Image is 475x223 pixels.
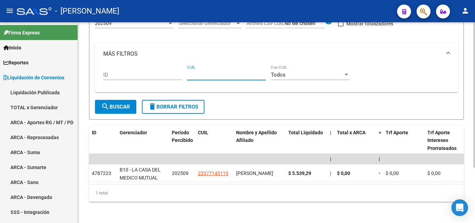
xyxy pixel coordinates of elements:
span: Trf Aporte [386,130,408,135]
span: $ 5.539,29 [288,170,311,176]
button: Borrar Filtros [142,100,204,114]
span: B10 - LA CASA DEL MEDICO MUTUAL [120,167,161,181]
span: = [379,130,381,135]
span: Nombre y Apellido Afiliado [236,130,277,143]
span: Inicio [3,44,21,51]
datatable-header-cell: ID [89,125,117,156]
div: 1 total [89,184,464,202]
span: = [379,170,381,176]
datatable-header-cell: Período Percibido [169,125,195,156]
span: Reportes [3,59,29,66]
mat-icon: search [101,102,110,111]
span: Borrar Filtros [148,104,198,110]
input: Archivo CSV CUIL [284,21,324,27]
span: ID [92,130,96,135]
datatable-header-cell: = [376,125,383,156]
div: Open Intercom Messenger [451,199,468,216]
span: 202509 [95,21,112,26]
span: 4787223 [92,170,111,176]
span: 202509 [172,170,188,176]
datatable-header-cell: Nombre y Apellido Afiliado [233,125,285,156]
mat-icon: menu [6,7,14,15]
mat-expansion-panel-header: MÁS FILTROS [95,43,458,65]
mat-icon: delete [148,102,156,111]
span: Total Liquidado [288,130,323,135]
datatable-header-cell: | [327,125,334,156]
span: $ 0,00 [386,170,399,176]
mat-icon: person [461,7,469,15]
span: 23377145119 [198,170,228,176]
datatable-header-cell: Gerenciador [117,125,169,156]
span: Mostrar totalizadores [346,19,393,28]
span: Total x ARCA [337,130,365,135]
span: Período Percibido [172,130,193,143]
span: $ 0,00 [427,170,441,176]
span: CUIL [198,130,208,135]
datatable-header-cell: CUIL [195,125,233,156]
span: Buscar [101,104,130,110]
span: [PERSON_NAME] [236,170,273,176]
span: Liquidación de Convenios [3,74,64,81]
datatable-header-cell: Trf Aporte [383,125,425,156]
span: | [379,156,380,162]
mat-panel-title: MÁS FILTROS [103,50,441,58]
span: Todos [271,72,285,78]
span: | [330,130,331,135]
button: Buscar [95,100,136,114]
datatable-header-cell: Total x ARCA [334,125,376,156]
span: - [PERSON_NAME] [55,3,119,19]
span: | [330,170,331,176]
span: $ 0,00 [337,170,350,176]
span: Trf Aporte Intereses Prorrateados [427,130,457,151]
span: Archivo CSV CUIL [247,21,284,26]
span: Gerenciador [120,130,147,135]
datatable-header-cell: Total Liquidado [285,125,327,156]
span: | [330,156,331,162]
span: Firma Express [3,29,40,37]
span: Seleccionar Gerenciador [179,21,235,26]
datatable-header-cell: Trf Aporte Intereses Prorrateados [425,125,466,156]
div: MÁS FILTROS [95,65,458,92]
